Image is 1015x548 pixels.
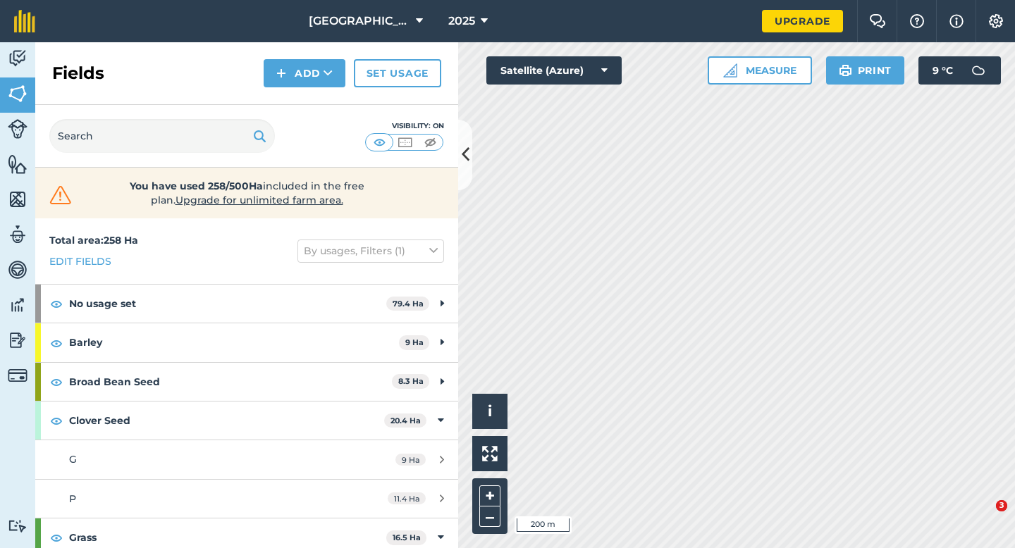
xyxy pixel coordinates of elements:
a: P11.4 Ha [35,480,458,518]
strong: 16.5 Ha [393,533,421,542]
div: Visibility: On [365,120,444,132]
strong: 20.4 Ha [390,416,421,425]
a: G9 Ha [35,440,458,478]
button: – [479,506,500,527]
a: You have used 258/500Haincluded in the free plan.Upgrade for unlimited farm area. [47,179,447,207]
img: svg+xml;base64,PHN2ZyB4bWxucz0iaHR0cDovL3d3dy53My5vcmcvMjAwMC9zdmciIHdpZHRoPSI1MCIgaGVpZ2h0PSI0MC... [396,135,414,149]
div: Barley9 Ha [35,323,458,361]
img: svg+xml;base64,PD94bWwgdmVyc2lvbj0iMS4wIiBlbmNvZGluZz0idXRmLTgiPz4KPCEtLSBHZW5lcmF0b3I6IEFkb2JlIE... [8,366,27,385]
img: svg+xml;base64,PHN2ZyB4bWxucz0iaHR0cDovL3d3dy53My5vcmcvMjAwMC9zdmciIHdpZHRoPSI1MCIgaGVpZ2h0PSI0MC... [371,135,388,149]
img: fieldmargin Logo [14,10,35,32]
div: No usage set79.4 Ha [35,285,458,323]
img: svg+xml;base64,PHN2ZyB4bWxucz0iaHR0cDovL3d3dy53My5vcmcvMjAwMC9zdmciIHdpZHRoPSIxOSIgaGVpZ2h0PSIyNC... [253,127,266,144]
input: Search [49,119,275,153]
span: [GEOGRAPHIC_DATA] [309,13,410,30]
img: svg+xml;base64,PD94bWwgdmVyc2lvbj0iMS4wIiBlbmNvZGluZz0idXRmLTgiPz4KPCEtLSBHZW5lcmF0b3I6IEFkb2JlIE... [8,119,27,139]
button: By usages, Filters (1) [297,239,444,262]
span: Upgrade for unlimited farm area. [176,194,343,206]
img: svg+xml;base64,PHN2ZyB4bWxucz0iaHR0cDovL3d3dy53My5vcmcvMjAwMC9zdmciIHdpZHRoPSIzMiIgaGVpZ2h0PSIzMC... [47,185,75,206]
img: svg+xml;base64,PHN2ZyB4bWxucz0iaHR0cDovL3d3dy53My5vcmcvMjAwMC9zdmciIHdpZHRoPSI1NiIgaGVpZ2h0PSI2MC... [8,154,27,175]
iframe: Intercom live chat [967,500,1001,534]
div: Broad Bean Seed8.3 Ha [35,363,458,401]
img: svg+xml;base64,PHN2ZyB4bWxucz0iaHR0cDovL3d3dy53My5vcmcvMjAwMC9zdmciIHdpZHRoPSIxOCIgaGVpZ2h0PSIyNC... [50,295,63,312]
div: Clover Seed20.4 Ha [35,401,458,440]
button: + [479,485,500,506]
img: svg+xml;base64,PD94bWwgdmVyc2lvbj0iMS4wIiBlbmNvZGluZz0idXRmLTgiPz4KPCEtLSBHZW5lcmF0b3I6IEFkb2JlIE... [8,330,27,351]
img: svg+xml;base64,PD94bWwgdmVyc2lvbj0iMS4wIiBlbmNvZGluZz0idXRmLTgiPz4KPCEtLSBHZW5lcmF0b3I6IEFkb2JlIE... [8,294,27,316]
span: included in the free plan . [97,179,397,207]
img: Two speech bubbles overlapping with the left bubble in the forefront [869,14,886,28]
strong: 8.3 Ha [398,376,424,386]
img: svg+xml;base64,PD94bWwgdmVyc2lvbj0iMS4wIiBlbmNvZGluZz0idXRmLTgiPz4KPCEtLSBHZW5lcmF0b3I6IEFkb2JlIE... [964,56,992,85]
img: svg+xml;base64,PD94bWwgdmVyc2lvbj0iMS4wIiBlbmNvZGluZz0idXRmLTgiPz4KPCEtLSBHZW5lcmF0b3I6IEFkb2JlIE... [8,48,27,69]
button: Print [826,56,905,85]
strong: You have used 258/500Ha [130,180,263,192]
span: 11.4 Ha [388,492,426,504]
button: i [472,394,508,429]
strong: Total area : 258 Ha [49,234,138,247]
img: svg+xml;base64,PHN2ZyB4bWxucz0iaHR0cDovL3d3dy53My5vcmcvMjAwMC9zdmciIHdpZHRoPSIxOCIgaGVpZ2h0PSIyNC... [50,335,63,351]
span: 9 ° C [933,56,953,85]
strong: No usage set [69,285,386,323]
span: G [69,453,77,466]
img: svg+xml;base64,PHN2ZyB4bWxucz0iaHR0cDovL3d3dy53My5vcmcvMjAwMC9zdmciIHdpZHRoPSIxOCIgaGVpZ2h0PSIyNC... [50,529,63,546]
img: svg+xml;base64,PHN2ZyB4bWxucz0iaHR0cDovL3d3dy53My5vcmcvMjAwMC9zdmciIHdpZHRoPSIxOSIgaGVpZ2h0PSIyNC... [839,62,852,79]
img: A question mark icon [909,14,925,28]
button: 9 °C [918,56,1001,85]
img: svg+xml;base64,PHN2ZyB4bWxucz0iaHR0cDovL3d3dy53My5vcmcvMjAwMC9zdmciIHdpZHRoPSIxOCIgaGVpZ2h0PSIyNC... [50,412,63,429]
button: Measure [708,56,812,85]
img: svg+xml;base64,PD94bWwgdmVyc2lvbj0iMS4wIiBlbmNvZGluZz0idXRmLTgiPz4KPCEtLSBHZW5lcmF0b3I6IEFkb2JlIE... [8,519,27,533]
img: svg+xml;base64,PHN2ZyB4bWxucz0iaHR0cDovL3d3dy53My5vcmcvMjAwMC9zdmciIHdpZHRoPSI1NiIgaGVpZ2h0PSI2MC... [8,83,27,104]
strong: Clover Seed [69,401,384,440]
strong: 79.4 Ha [393,299,424,309]
span: P [69,492,76,505]
button: Add [264,59,345,87]
a: Edit fields [49,254,111,269]
h2: Fields [52,62,104,85]
button: Satellite (Azure) [486,56,622,85]
img: Ruler icon [723,63,737,77]
strong: 9 Ha [405,337,424,347]
a: Set usage [354,59,441,87]
img: svg+xml;base64,PHN2ZyB4bWxucz0iaHR0cDovL3d3dy53My5vcmcvMjAwMC9zdmciIHdpZHRoPSIxNyIgaGVpZ2h0PSIxNy... [949,13,964,30]
img: svg+xml;base64,PD94bWwgdmVyc2lvbj0iMS4wIiBlbmNvZGluZz0idXRmLTgiPz4KPCEtLSBHZW5lcmF0b3I6IEFkb2JlIE... [8,259,27,280]
img: svg+xml;base64,PD94bWwgdmVyc2lvbj0iMS4wIiBlbmNvZGluZz0idXRmLTgiPz4KPCEtLSBHZW5lcmF0b3I6IEFkb2JlIE... [8,224,27,245]
strong: Barley [69,323,399,361]
strong: Broad Bean Seed [69,363,392,401]
img: Four arrows, one pointing top left, one top right, one bottom right and the last bottom left [482,446,498,461]
img: svg+xml;base64,PHN2ZyB4bWxucz0iaHR0cDovL3d3dy53My5vcmcvMjAwMC9zdmciIHdpZHRoPSI1NiIgaGVpZ2h0PSI2MC... [8,189,27,210]
img: A cog icon [988,14,1004,28]
img: svg+xml;base64,PHN2ZyB4bWxucz0iaHR0cDovL3d3dy53My5vcmcvMjAwMC9zdmciIHdpZHRoPSIxOCIgaGVpZ2h0PSIyNC... [50,373,63,390]
img: svg+xml;base64,PHN2ZyB4bWxucz0iaHR0cDovL3d3dy53My5vcmcvMjAwMC9zdmciIHdpZHRoPSIxNCIgaGVpZ2h0PSIyNC... [276,65,286,82]
a: Upgrade [762,10,843,32]
img: svg+xml;base64,PHN2ZyB4bWxucz0iaHR0cDovL3d3dy53My5vcmcvMjAwMC9zdmciIHdpZHRoPSI1MCIgaGVpZ2h0PSI0MC... [422,135,439,149]
span: i [488,402,492,420]
span: 2025 [448,13,475,30]
span: 9 Ha [395,454,426,466]
span: 3 [996,500,1007,511]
